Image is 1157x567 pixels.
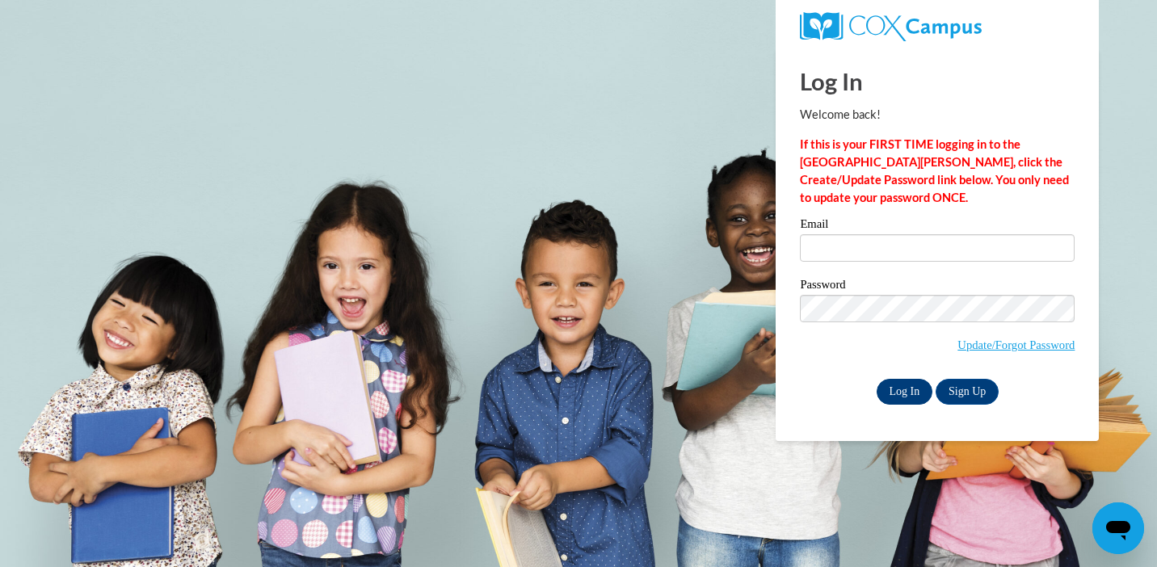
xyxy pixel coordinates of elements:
img: COX Campus [800,12,981,41]
input: Log In [877,379,933,405]
iframe: Button to launch messaging window [1092,502,1144,554]
a: Sign Up [936,379,999,405]
label: Password [800,279,1075,295]
a: Update/Forgot Password [957,338,1075,351]
strong: If this is your FIRST TIME logging in to the [GEOGRAPHIC_DATA][PERSON_NAME], click the Create/Upd... [800,137,1069,204]
a: COX Campus [800,12,1075,41]
label: Email [800,218,1075,234]
p: Welcome back! [800,106,1075,124]
h1: Log In [800,65,1075,98]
